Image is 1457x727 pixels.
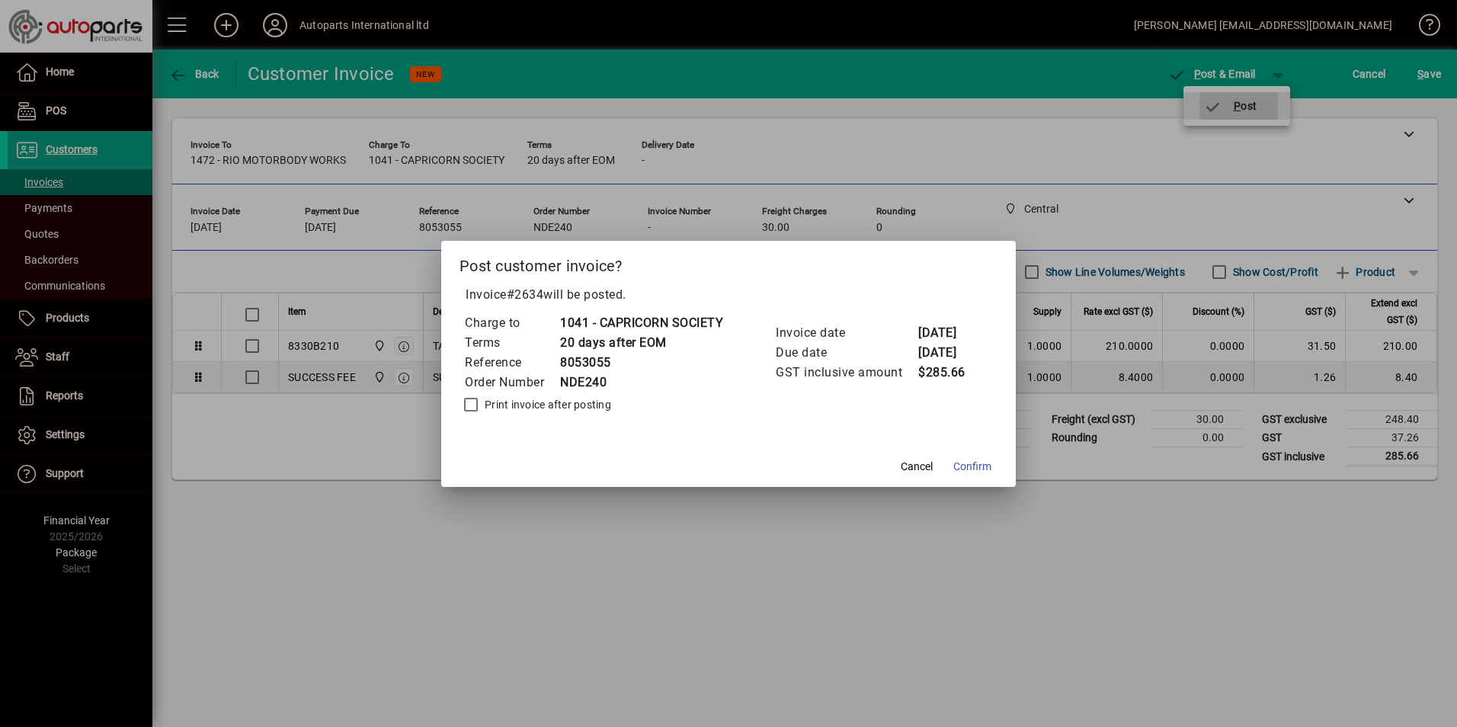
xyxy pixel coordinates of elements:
[775,363,917,383] td: GST inclusive amount
[917,343,978,363] td: [DATE]
[441,241,1016,285] h2: Post customer invoice?
[953,459,991,475] span: Confirm
[464,313,559,333] td: Charge to
[464,373,559,392] td: Order Number
[559,373,723,392] td: NDE240
[464,353,559,373] td: Reference
[464,333,559,353] td: Terms
[460,286,997,304] p: Invoice will be posted .
[947,453,997,481] button: Confirm
[775,323,917,343] td: Invoice date
[559,333,723,353] td: 20 days after EOM
[559,353,723,373] td: 8053055
[507,287,544,302] span: #2634
[917,363,978,383] td: $285.66
[892,453,941,481] button: Cancel
[775,343,917,363] td: Due date
[917,323,978,343] td: [DATE]
[482,397,611,412] label: Print invoice after posting
[901,459,933,475] span: Cancel
[559,313,723,333] td: 1041 - CAPRICORN SOCIETY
